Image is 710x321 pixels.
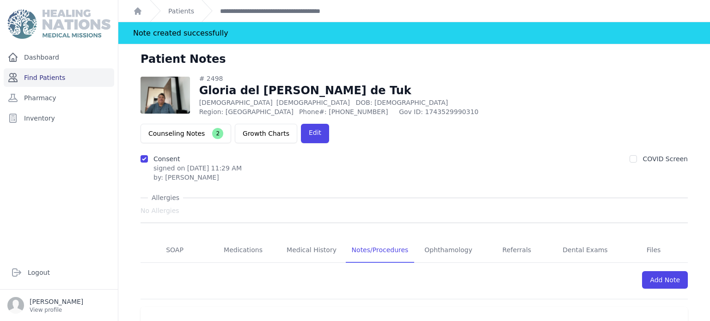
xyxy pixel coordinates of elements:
[153,155,180,163] label: Consent
[235,124,297,143] a: Growth Charts
[133,22,228,44] div: Note created successfully
[7,9,110,39] img: Medical Missions EMR
[141,124,231,143] button: Counseling Notes2
[483,238,551,263] a: Referrals
[551,238,619,263] a: Dental Exams
[209,238,277,263] a: Medications
[642,271,688,289] a: Add Note
[30,297,83,306] p: [PERSON_NAME]
[153,164,242,173] p: signed on [DATE] 11:29 AM
[4,48,114,67] a: Dashboard
[141,52,226,67] h1: Patient Notes
[168,6,194,16] a: Patients
[153,173,242,182] div: by: [PERSON_NAME]
[301,124,329,143] a: Edit
[355,99,448,106] span: DOB: [DEMOGRAPHIC_DATA]
[643,155,688,163] label: COVID Screen
[199,83,499,98] h1: Gloria del [PERSON_NAME] de Tuk
[212,128,223,139] span: 2
[7,263,110,282] a: Logout
[141,206,179,215] span: No Allergies
[141,238,688,263] nav: Tabs
[118,22,710,44] div: Notification
[199,74,499,83] div: # 2498
[199,107,294,116] span: Region: [GEOGRAPHIC_DATA]
[199,98,499,107] p: [DEMOGRAPHIC_DATA]
[276,99,350,106] span: [DEMOGRAPHIC_DATA]
[7,297,110,314] a: [PERSON_NAME] View profile
[141,77,190,114] img: 6v3hQTkhAAAAJXRFWHRkYXRlOmNyZWF0ZQAyMDI1LTA2LTIzVDE0OjU5OjAyKzAwOjAwYFajVQAAACV0RVh0ZGF0ZTptb2RpZ...
[414,238,483,263] a: Ophthamology
[4,68,114,87] a: Find Patients
[4,109,114,127] a: Inventory
[619,238,688,263] a: Files
[299,107,393,116] span: Phone#: [PHONE_NUMBER]
[399,107,499,116] span: Gov ID: 1743529990310
[30,306,83,314] p: View profile
[4,89,114,107] a: Pharmacy
[141,238,209,263] a: SOAP
[277,238,346,263] a: Medical History
[346,238,414,263] a: Notes/Procedures
[148,193,183,202] span: Allergies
